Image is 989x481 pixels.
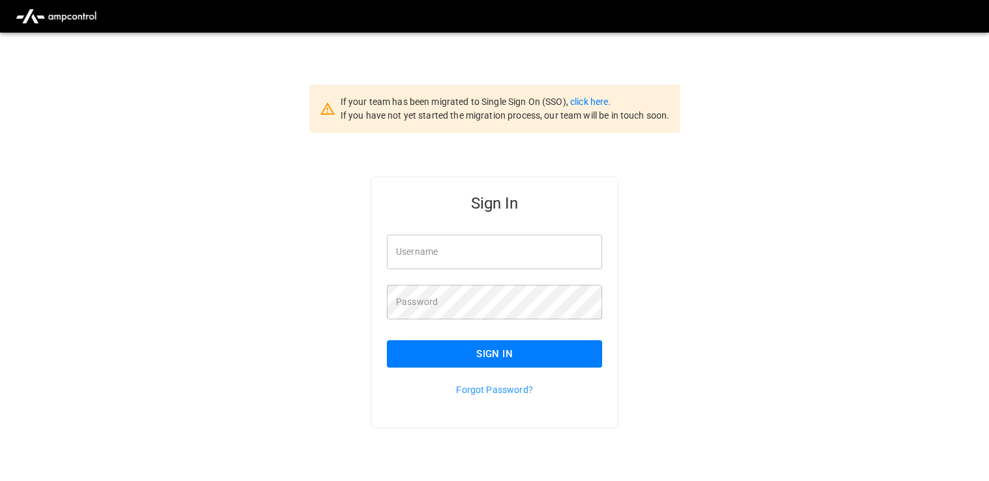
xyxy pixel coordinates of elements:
[570,96,611,107] a: click here.
[387,383,602,396] p: Forgot Password?
[341,110,670,121] span: If you have not yet started the migration process, our team will be in touch soon.
[387,193,602,214] h5: Sign In
[341,96,570,107] span: If your team has been migrated to Single Sign On (SSO),
[10,4,102,29] img: ampcontrol.io logo
[387,340,602,368] button: Sign In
